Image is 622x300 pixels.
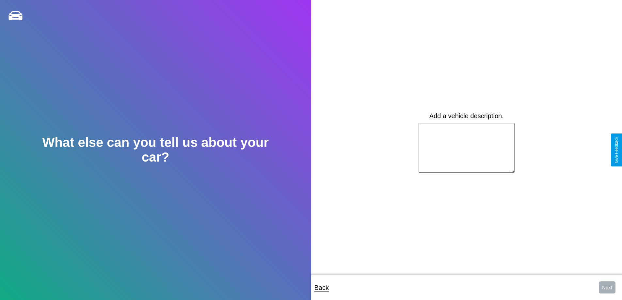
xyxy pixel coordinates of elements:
button: Next [599,281,615,293]
label: Add a vehicle description. [429,112,504,120]
div: Give Feedback [614,137,619,163]
h2: What else can you tell us about your car? [31,135,280,165]
p: Back [314,282,329,293]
